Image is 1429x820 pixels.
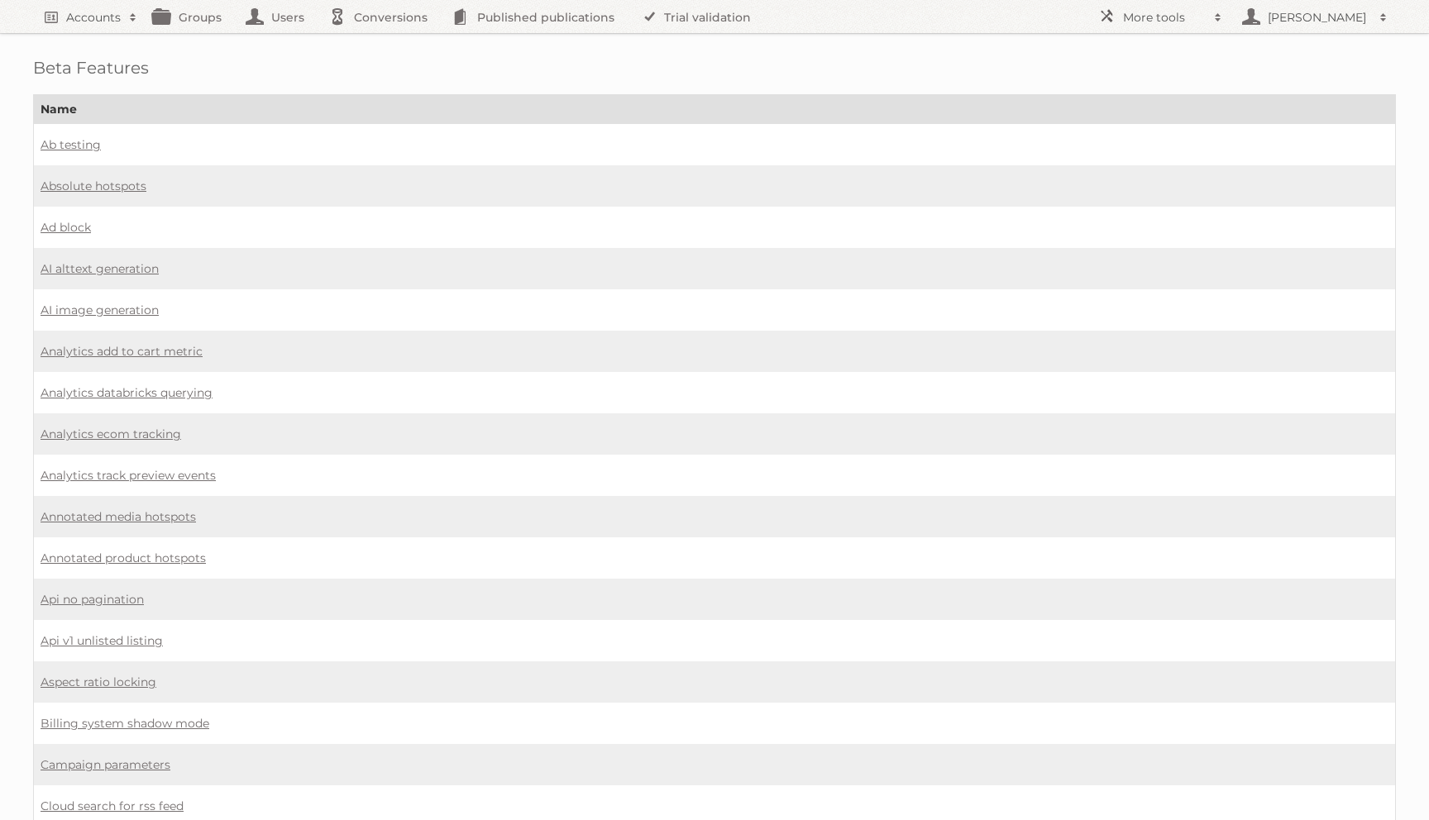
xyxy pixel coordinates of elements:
[41,137,101,152] a: Ab testing
[41,468,216,483] a: Analytics track preview events
[41,261,159,276] a: AI alttext generation
[41,633,163,648] a: Api v1 unlisted listing
[66,9,121,26] h2: Accounts
[41,179,146,193] a: Absolute hotspots
[33,58,1396,78] h1: Beta Features
[41,220,91,235] a: Ad block
[41,716,209,731] a: Billing system shadow mode
[41,385,213,400] a: Analytics databricks querying
[1123,9,1206,26] h2: More tools
[41,757,170,772] a: Campaign parameters
[41,592,144,607] a: Api no pagination
[41,799,184,813] a: Cloud search for rss feed
[34,95,1396,124] th: Name
[41,551,206,565] a: Annotated product hotspots
[41,675,156,689] a: Aspect ratio locking
[41,303,159,317] a: AI image generation
[41,509,196,524] a: Annotated media hotspots
[41,427,181,441] a: Analytics ecom tracking
[41,344,203,359] a: Analytics add to cart metric
[1264,9,1371,26] h2: [PERSON_NAME]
